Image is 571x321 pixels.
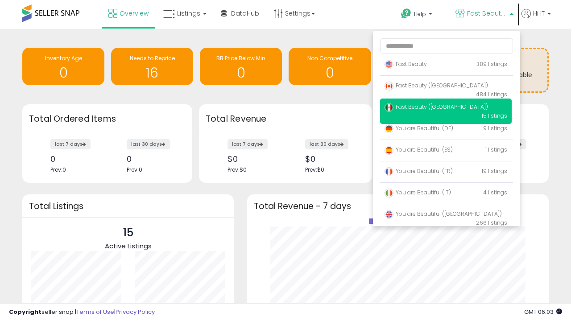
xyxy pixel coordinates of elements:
span: Prev: 0 [127,166,142,173]
h1: 0 [293,66,366,80]
span: Prev: 0 [50,166,66,173]
span: You are Beautiful (FR) [385,167,453,175]
span: Prev: $0 [228,166,247,173]
span: 484 listings [476,91,507,98]
h1: 0 [204,66,277,80]
span: Hi IT [533,9,545,18]
img: germany.png [385,124,393,133]
a: Non Competitive 0 [289,48,371,85]
div: $0 [305,154,356,164]
span: DataHub [231,9,259,18]
img: canada.png [385,82,393,91]
label: last 30 days [305,139,348,149]
div: 0 [50,154,100,164]
h1: 16 [116,66,189,80]
img: usa.png [385,60,393,69]
span: 9 listings [483,124,507,132]
span: 2025-09-15 06:03 GMT [524,308,562,316]
img: spain.png [385,146,393,155]
h3: Total Revenue - 7 days [254,203,542,210]
span: Fast Beauty ([GEOGRAPHIC_DATA]) [385,82,488,89]
a: Needs to Reprice 16 [111,48,193,85]
img: uk.png [385,210,393,219]
span: 389 listings [476,60,507,68]
span: 19 listings [482,167,507,175]
h3: Total Ordered Items [29,113,186,125]
a: Help [394,1,447,29]
span: Needs to Reprice [130,54,175,62]
img: france.png [385,167,393,176]
p: 15 [105,224,152,241]
a: Inventory Age 0 [22,48,104,85]
a: BB Price Below Min 0 [200,48,282,85]
h3: Total Revenue [206,113,365,125]
h3: Total Listings [29,203,227,210]
span: Non Competitive [307,54,352,62]
span: Fast Beauty ([GEOGRAPHIC_DATA]) [467,9,507,18]
span: BB Price Below Min [216,54,265,62]
span: Overview [120,9,149,18]
span: Fast Beauty [385,60,427,68]
h1: 0 [27,66,100,80]
span: 4 listings [483,189,507,196]
a: Terms of Use [76,308,114,316]
span: Inventory Age [45,54,82,62]
a: Privacy Policy [116,308,155,316]
div: $0 [228,154,279,164]
strong: Copyright [9,308,41,316]
span: 15 listings [482,112,507,119]
a: Hi IT [521,9,551,29]
label: last 7 days [228,139,268,149]
span: You are Beautiful (DE) [385,124,453,132]
img: mexico.png [385,103,393,112]
span: 266 listings [476,219,507,226]
span: Active Listings [105,241,152,251]
img: italy.png [385,189,393,198]
span: Prev: $0 [305,166,324,173]
label: last 30 days [127,139,170,149]
i: Get Help [401,8,412,19]
div: seller snap | | [9,308,155,317]
span: You are Beautiful (IT) [385,189,451,196]
span: Help [414,10,426,18]
span: 1 listings [485,146,507,153]
span: Fast Beauty ([GEOGRAPHIC_DATA]) [385,103,488,111]
div: 0 [127,154,177,164]
label: last 7 days [50,139,91,149]
span: Listings [177,9,200,18]
span: You are Beautiful ([GEOGRAPHIC_DATA]) [385,210,502,218]
span: You are Beautiful (ES) [385,146,453,153]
